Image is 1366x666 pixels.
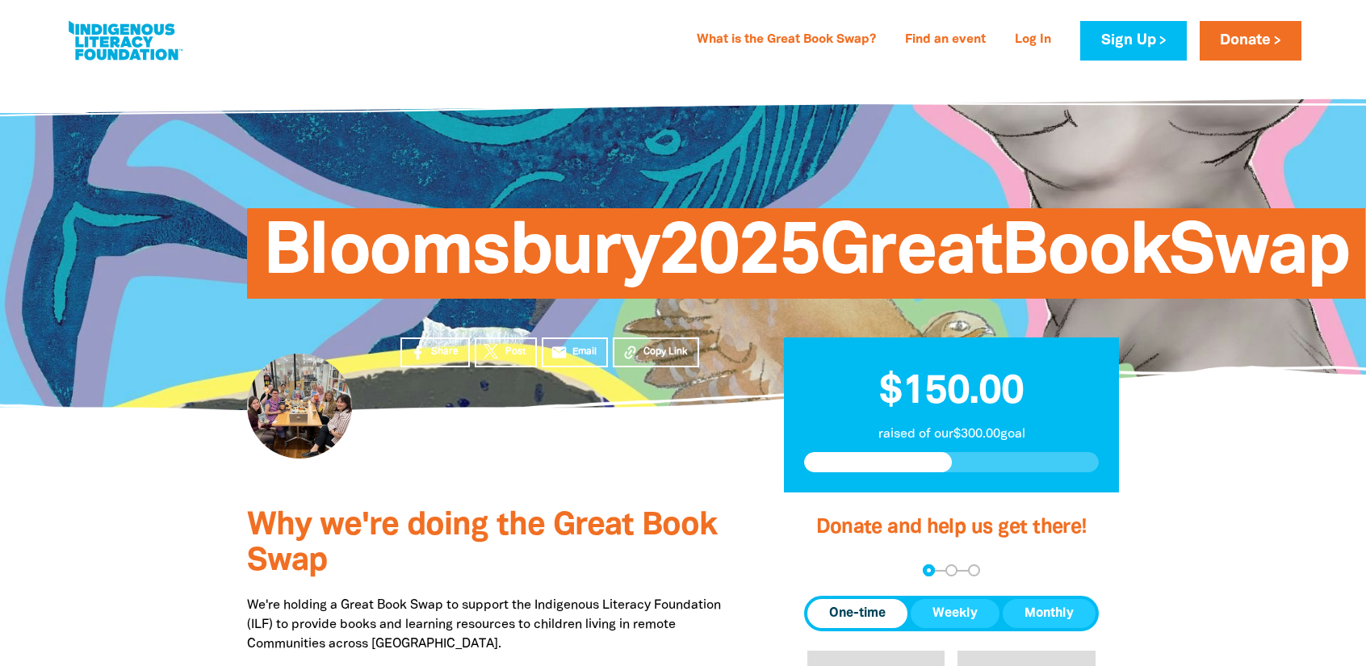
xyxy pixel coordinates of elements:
[687,27,886,53] a: What is the Great Book Swap?
[572,345,597,359] span: Email
[911,599,999,628] button: Weekly
[879,374,1023,411] span: $150.00
[1200,21,1301,61] a: Donate
[1024,604,1074,623] span: Monthly
[613,337,699,367] button: Copy Link
[945,564,957,576] button: Navigate to step 2 of 3 to enter your details
[1005,27,1061,53] a: Log In
[505,345,526,359] span: Post
[542,337,608,367] a: emailEmail
[968,564,980,576] button: Navigate to step 3 of 3 to enter your payment details
[816,518,1087,537] span: Donate and help us get there!
[807,599,907,628] button: One-time
[895,27,995,53] a: Find an event
[1080,21,1186,61] a: Sign Up
[829,604,886,623] span: One-time
[431,345,459,359] span: Share
[804,425,1099,444] p: raised of our $300.00 goal
[804,596,1099,631] div: Donation frequency
[247,511,717,576] span: Why we're doing the Great Book Swap
[263,220,1349,299] span: Bloomsbury2025GreatBookSwap
[643,345,688,359] span: Copy Link
[923,564,935,576] button: Navigate to step 1 of 3 to enter your donation amount
[551,344,568,361] i: email
[1003,599,1096,628] button: Monthly
[475,337,537,367] a: Post
[932,604,978,623] span: Weekly
[400,337,470,367] a: Share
